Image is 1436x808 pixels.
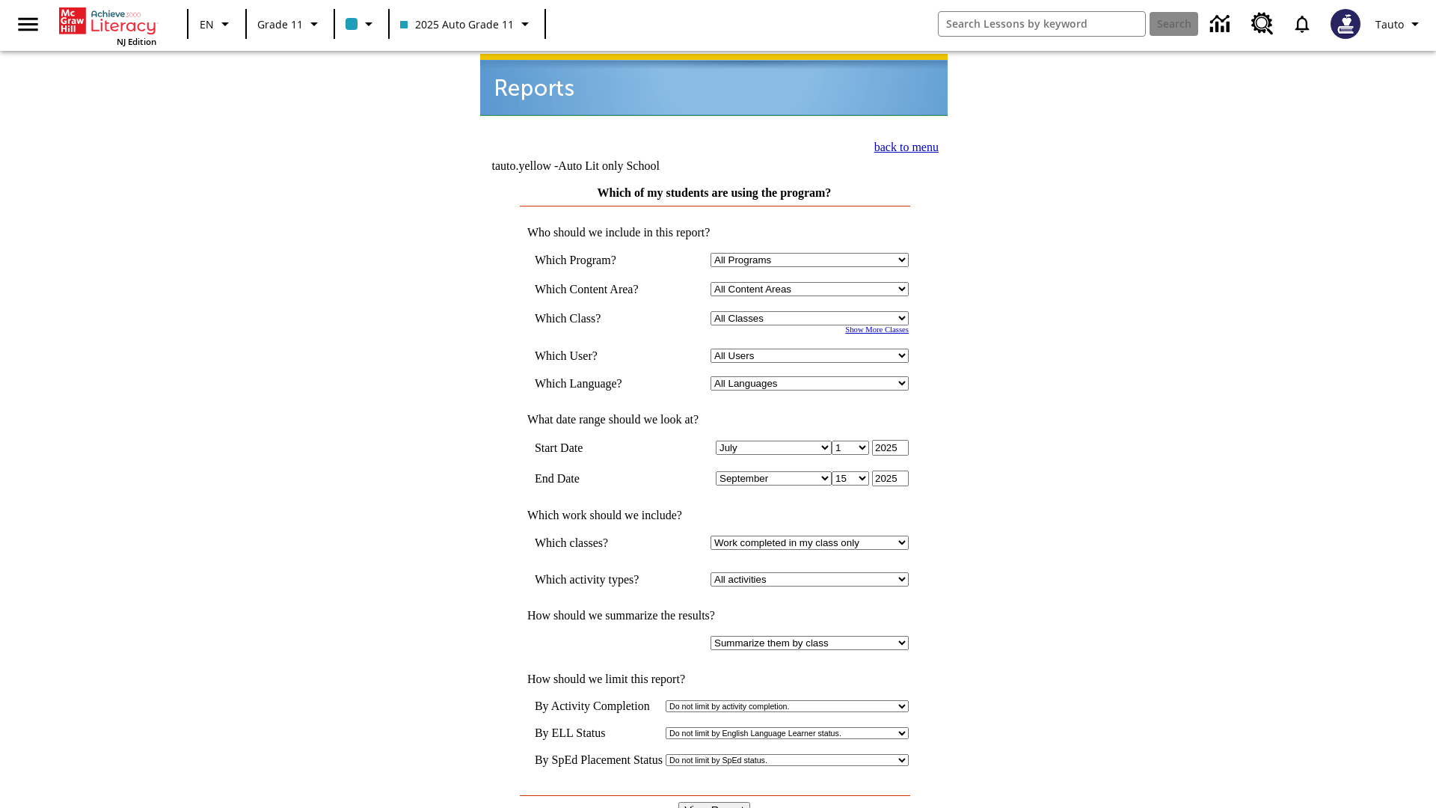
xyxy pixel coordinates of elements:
[520,226,909,239] td: Who should we include in this report?
[251,10,329,37] button: Grade: Grade 11, Select a grade
[1331,9,1360,39] img: Avatar
[845,325,909,334] a: Show More Classes
[535,376,660,391] td: Which Language?
[1322,4,1369,43] button: Select a new avatar
[520,609,909,622] td: How should we summarize the results?
[535,349,660,363] td: Which User?
[535,572,660,587] td: Which activity types?
[535,536,660,550] td: Which classes?
[6,2,50,46] button: Open side menu
[535,471,660,486] td: End Date
[520,673,909,686] td: How should we limit this report?
[400,16,514,32] span: 2025 Auto Grade 11
[598,186,832,199] a: Which of my students are using the program?
[535,253,660,267] td: Which Program?
[193,10,241,37] button: Language: EN, Select a language
[939,12,1145,36] input: search field
[1201,4,1242,45] a: Data Center
[59,4,156,47] div: Home
[1369,10,1430,37] button: Profile/Settings
[1283,4,1322,43] a: Notifications
[520,413,909,426] td: What date range should we look at?
[257,16,303,32] span: Grade 11
[117,36,156,47] span: NJ Edition
[340,10,384,37] button: Class color is light blue. Change class color
[535,283,639,296] nobr: Which Content Area?
[535,726,663,740] td: By ELL Status
[874,141,939,153] a: back to menu
[491,159,766,173] td: tauto.yellow -
[1375,16,1404,32] span: Tauto
[1242,4,1283,44] a: Resource Center, Will open in new tab
[535,440,660,456] td: Start Date
[535,700,663,713] td: By Activity Completion
[200,16,214,32] span: EN
[535,753,663,767] td: By SpEd Placement Status
[394,10,540,37] button: Class: 2025 Auto Grade 11, Select your class
[558,159,660,172] nobr: Auto Lit only School
[520,509,909,522] td: Which work should we include?
[480,54,948,116] img: header
[535,311,660,325] td: Which Class?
